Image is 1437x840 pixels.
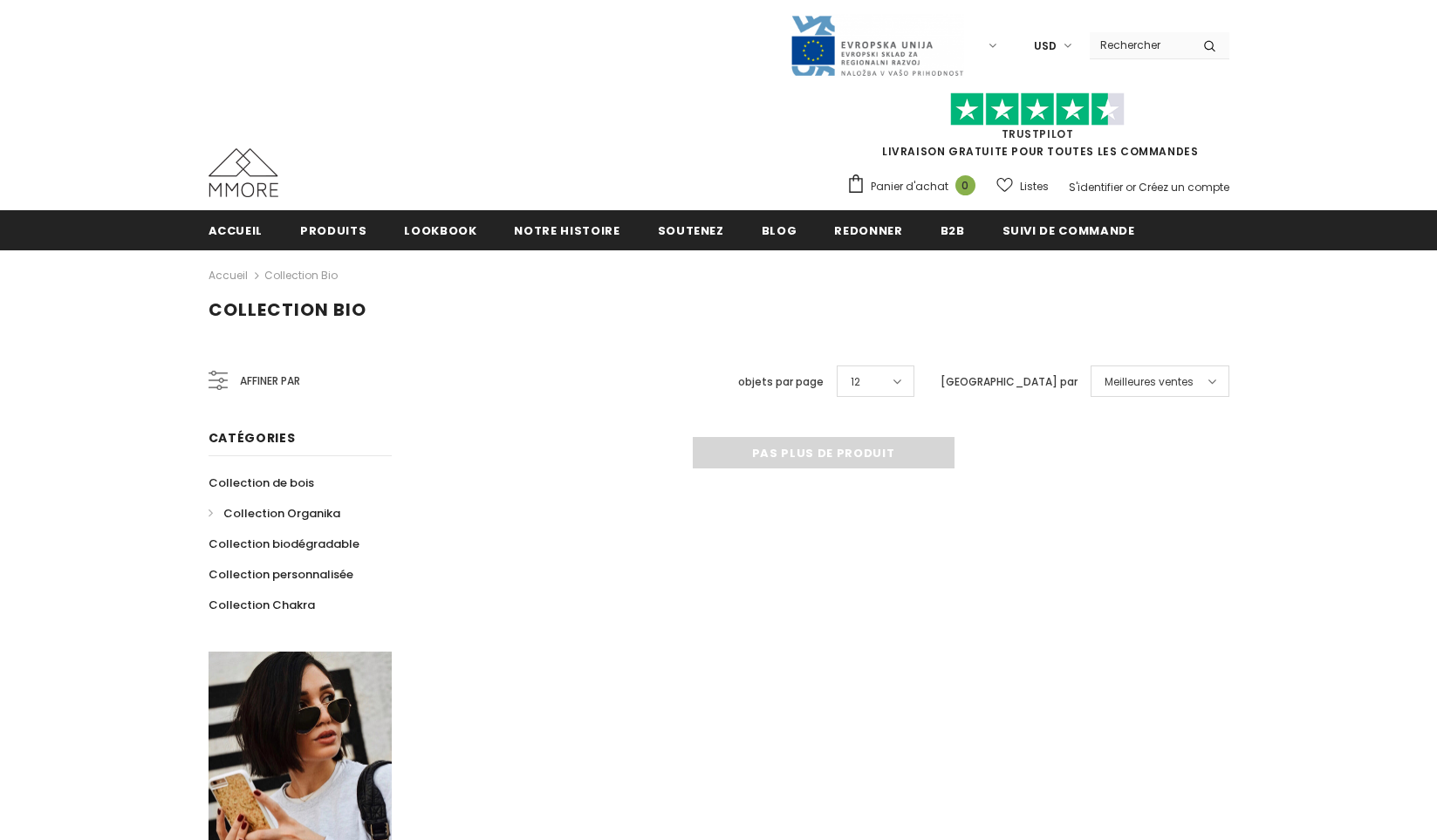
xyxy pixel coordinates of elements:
[851,373,860,391] span: 12
[514,210,619,249] a: Notre histoire
[834,222,902,239] span: Redonner
[1020,178,1049,195] span: Listes
[834,210,902,249] a: Redonner
[209,536,359,552] span: Collection biodégradable
[955,175,975,195] span: 0
[941,210,965,249] a: B2B
[1105,373,1194,391] span: Meilleures ventes
[1139,180,1229,195] a: Créez un compte
[223,505,340,522] span: Collection Organika
[404,222,476,239] span: Lookbook
[209,566,353,583] span: Collection personnalisée
[1002,210,1135,249] a: Suivi de commande
[209,210,263,249] a: Accueil
[209,297,366,322] span: Collection Bio
[1069,180,1123,195] a: S'identifier
[300,222,366,239] span: Produits
[209,597,315,613] span: Collection Chakra
[738,373,824,391] label: objets par page
[871,178,948,195] span: Panier d'achat
[658,222,724,239] span: soutenez
[300,210,366,249] a: Produits
[209,468,314,498] a: Collection de bois
[264,268,338,283] a: Collection Bio
[941,373,1078,391] label: [GEOGRAPHIC_DATA] par
[209,529,359,559] a: Collection biodégradable
[209,429,296,447] span: Catégories
[514,222,619,239] span: Notre histoire
[240,372,300,391] span: Affiner par
[1002,126,1074,141] a: TrustPilot
[1090,32,1190,58] input: Search Site
[790,38,964,52] a: Javni Razpis
[1034,38,1057,55] span: USD
[846,174,984,200] a: Panier d'achat 0
[209,559,353,590] a: Collection personnalisée
[658,210,724,249] a: soutenez
[762,210,797,249] a: Blog
[209,148,278,197] img: Cas MMORE
[996,171,1049,201] a: Listes
[209,475,314,491] span: Collection de bois
[846,100,1229,159] span: LIVRAISON GRATUITE POUR TOUTES LES COMMANDES
[1126,180,1136,195] span: or
[404,210,476,249] a: Lookbook
[209,265,248,286] a: Accueil
[790,14,964,78] img: Javni Razpis
[762,222,797,239] span: Blog
[209,222,263,239] span: Accueil
[950,92,1125,126] img: Faites confiance aux étoiles pilotes
[209,498,340,529] a: Collection Organika
[1002,222,1135,239] span: Suivi de commande
[941,222,965,239] span: B2B
[209,590,315,620] a: Collection Chakra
